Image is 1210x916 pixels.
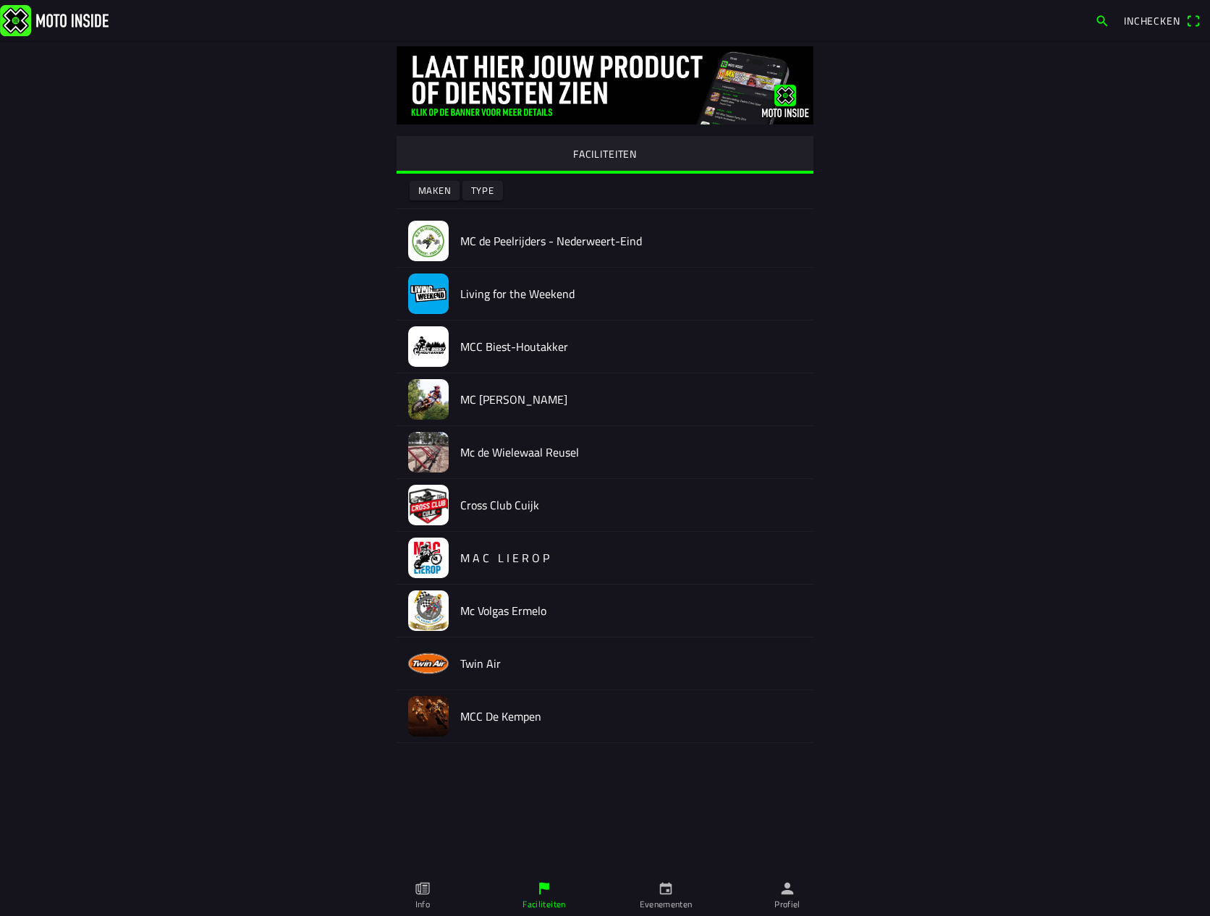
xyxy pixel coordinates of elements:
ion-label: Info [415,898,430,911]
h2: Cross Club Cuijk [460,499,802,512]
img: aAdPnaJ0eM91CyR0W3EJwaucQemX36SUl3ujApoD.jpeg [408,221,449,261]
h2: Mc Volgas Ermelo [460,604,802,618]
img: iSUQscf9i1joESlnIyEiMfogXz7Bc5tjPeDLpnIM.jpeg [408,273,449,314]
ion-label: Profiel [774,898,800,911]
h2: Living for the Weekend [460,287,802,301]
img: YWMvcvOLWY37agttpRZJaAs8ZAiLaNCKac4Ftzsi.jpeg [408,432,449,472]
h2: MCC Biest-Houtakker [460,340,802,354]
span: Inchecken [1124,13,1180,28]
h2: Twin Air [460,657,802,671]
ion-label: Evenementen [640,898,693,911]
h2: Mc de Wielewaal Reusel [460,446,802,459]
h2: M A C L I E R O P [460,551,802,565]
ion-icon: person [779,881,795,896]
ion-icon: flag [536,881,552,896]
img: NfW0nHITyqKAzdTnw5f60d4xrRiuM2tsSi92Ny8Z.png [408,643,449,684]
ion-button: Type [462,181,503,200]
ion-icon: calendar [658,881,674,896]
h2: MC [PERSON_NAME] [460,393,802,407]
h2: MCC De Kempen [460,710,802,724]
img: gq2TelBLMmpi4fWFHNg00ygdNTGbkoIX0dQjbKR7.jpg [397,46,813,124]
img: fZaLbSkDvnr1C4GUSZfQfuKvSpE6MliCMoEx3pMa.jpg [408,590,449,631]
h2: MC de Peelrijders - Nederweert-Eind [460,234,802,248]
img: 1Ywph0tl9bockamjdFN6UysBxvF9j4zi1qic2Fif.jpeg [408,696,449,737]
ion-segment-button: FACILITEITEN [397,136,813,174]
ion-icon: paper [415,881,431,896]
a: Incheckenqr scanner [1117,8,1207,33]
a: search [1088,8,1117,33]
img: vKiD6aWk1KGCV7kxOazT7ShHwSDtaq6zenDXxJPe.jpeg [408,485,449,525]
img: OVnFQxerog5cC59gt7GlBiORcCq4WNUAybko3va6.jpeg [408,379,449,420]
img: blYthksgOceLkNu2ej2JKmd89r2Pk2JqgKxchyE3.jpg [408,326,449,367]
ion-text: Maken [418,186,452,195]
ion-label: Faciliteiten [522,898,565,911]
img: sCleOuLcZu0uXzcCJj7MbjlmDPuiK8LwTvsfTPE1.png [408,538,449,578]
